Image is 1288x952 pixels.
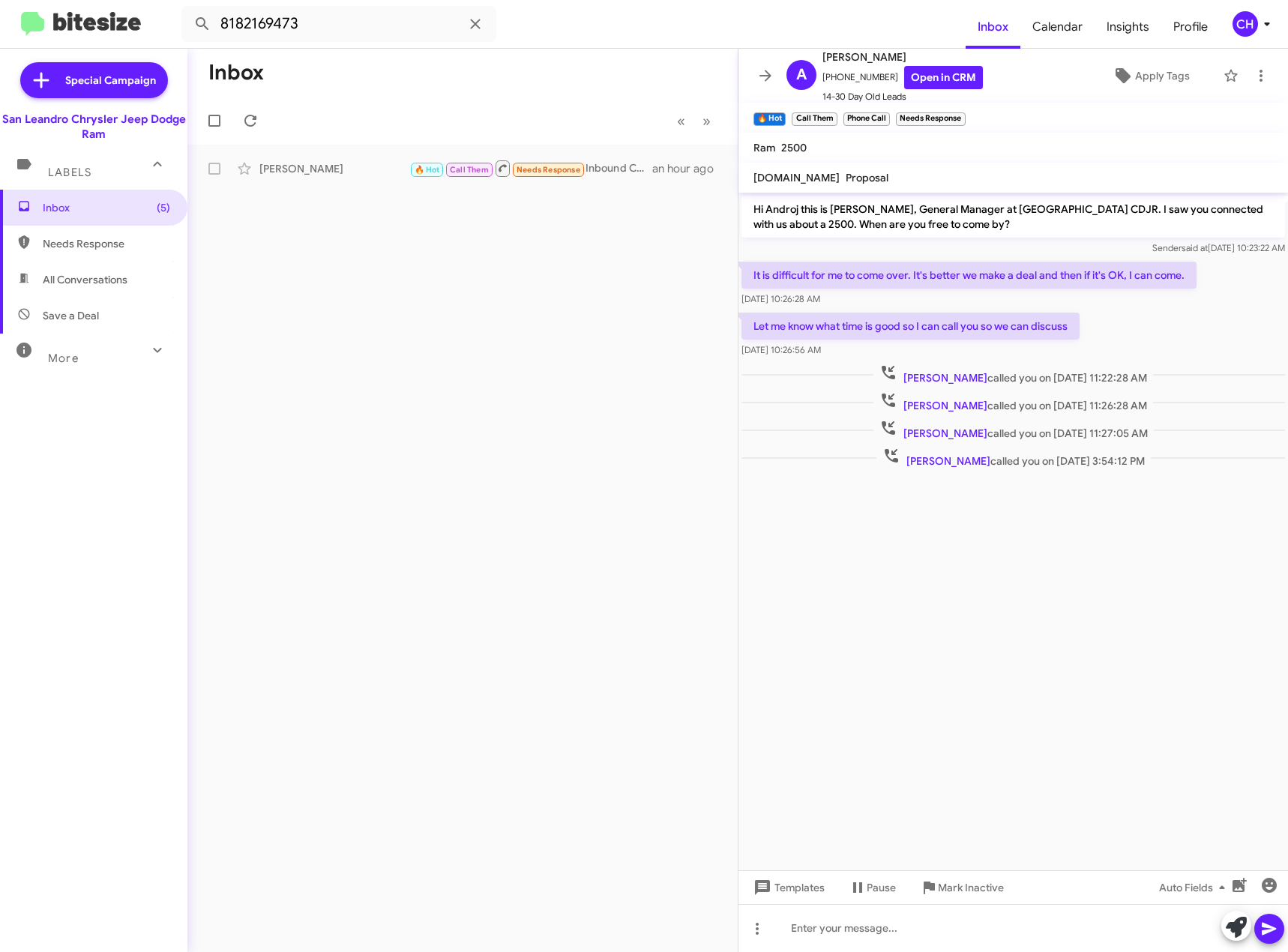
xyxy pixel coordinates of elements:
span: Apply Tags [1135,62,1190,89]
a: Profile [1161,5,1220,49]
span: [PERSON_NAME] [903,399,987,412]
p: It is difficult for me to come over. It's better we make a deal and then if it's OK, I can come. [741,262,1197,289]
span: called you on [DATE] 11:22:28 AM [873,364,1153,385]
span: (5) [157,200,170,215]
div: Inbound Call [409,159,652,178]
small: Call Them [792,112,837,126]
nav: Page navigation example [669,106,720,136]
div: CH [1233,11,1258,37]
small: Needs Response [896,112,965,126]
span: [DOMAIN_NAME] [753,171,840,184]
p: Hi Androj this is [PERSON_NAME], General Manager at [GEOGRAPHIC_DATA] CDJR. I saw you connected w... [741,196,1285,238]
div: an hour ago [652,161,726,176]
button: Auto Fields [1147,874,1243,901]
small: Phone Call [843,112,890,126]
span: [DATE] 10:26:56 AM [741,344,821,355]
span: Labels [48,166,91,179]
button: Apply Tags [1086,62,1216,89]
input: Search [181,6,496,42]
a: Open in CRM [904,66,983,89]
span: [PERSON_NAME] [822,48,983,66]
p: Let me know what time is good so I can call you so we can discuss [741,313,1080,340]
span: 14-30 Day Old Leads [822,89,983,104]
span: Mark Inactive [938,874,1004,901]
span: A [796,63,807,87]
span: Sender [DATE] 10:23:22 AM [1152,242,1285,253]
span: [PERSON_NAME] [903,371,987,385]
button: Previous [668,106,694,136]
button: Pause [837,874,908,901]
span: « [677,112,685,130]
a: Insights [1095,5,1161,49]
div: [PERSON_NAME] [259,161,409,176]
span: 🔥 Hot [415,165,440,175]
span: More [48,352,79,365]
span: Pause [867,874,896,901]
span: Needs Response [517,165,580,175]
span: [DATE] 10:26:28 AM [741,293,820,304]
span: Save a Deal [43,308,99,323]
button: CH [1220,11,1272,37]
span: called you on [DATE] 3:54:12 PM [876,447,1151,469]
span: 2500 [781,141,807,154]
button: Next [693,106,720,136]
span: Auto Fields [1159,874,1231,901]
span: called you on [DATE] 11:27:05 AM [873,419,1154,441]
button: Templates [738,874,837,901]
span: Special Campaign [65,73,156,88]
small: 🔥 Hot [753,112,786,126]
a: Special Campaign [20,62,168,98]
span: Proposal [846,171,888,184]
button: Mark Inactive [908,874,1016,901]
span: Call Them [450,165,489,175]
span: Templates [750,874,825,901]
span: Inbox [43,200,170,215]
span: » [702,112,711,130]
span: All Conversations [43,272,127,287]
span: [PERSON_NAME] [903,427,987,440]
span: [PHONE_NUMBER] [822,66,983,89]
span: Needs Response [43,236,170,251]
a: Calendar [1020,5,1095,49]
h1: Inbox [208,61,264,85]
a: Inbox [966,5,1020,49]
span: called you on [DATE] 11:26:28 AM [873,391,1153,413]
span: Ram [753,141,775,154]
span: [PERSON_NAME] [906,454,990,468]
span: said at [1182,242,1208,253]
